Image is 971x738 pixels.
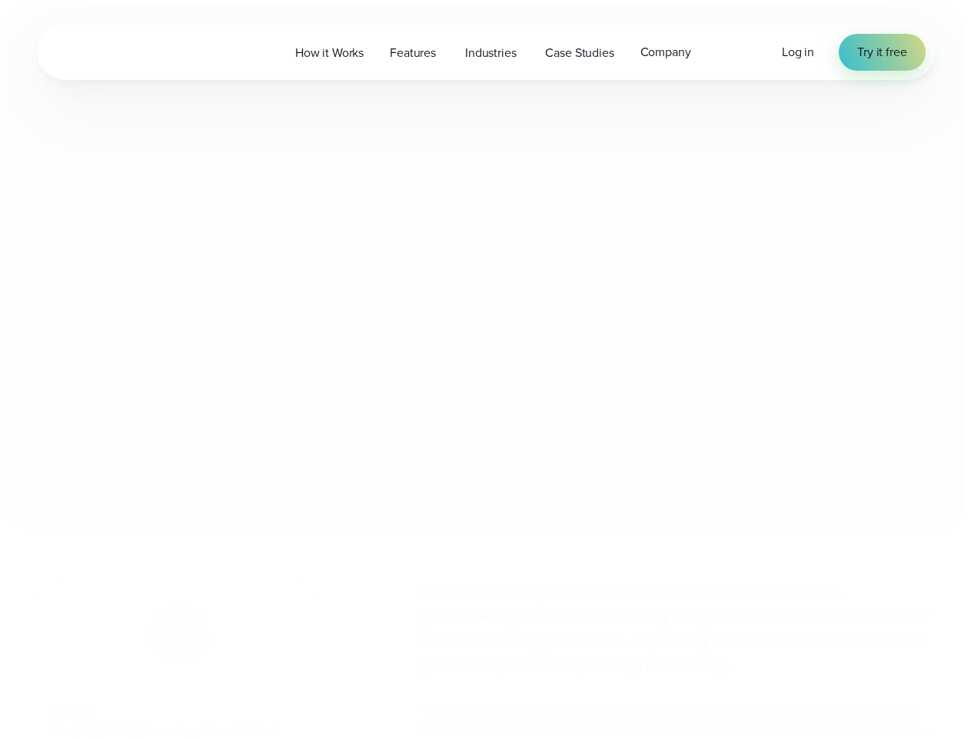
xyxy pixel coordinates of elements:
[782,43,814,61] a: Log in
[532,37,627,68] a: Case Studies
[390,44,436,62] span: Features
[282,37,377,68] a: How it Works
[465,44,516,62] span: Industries
[839,34,925,71] a: Try it free
[857,43,906,61] span: Try it free
[640,43,691,61] span: Company
[295,44,364,62] span: How it Works
[545,44,614,62] span: Case Studies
